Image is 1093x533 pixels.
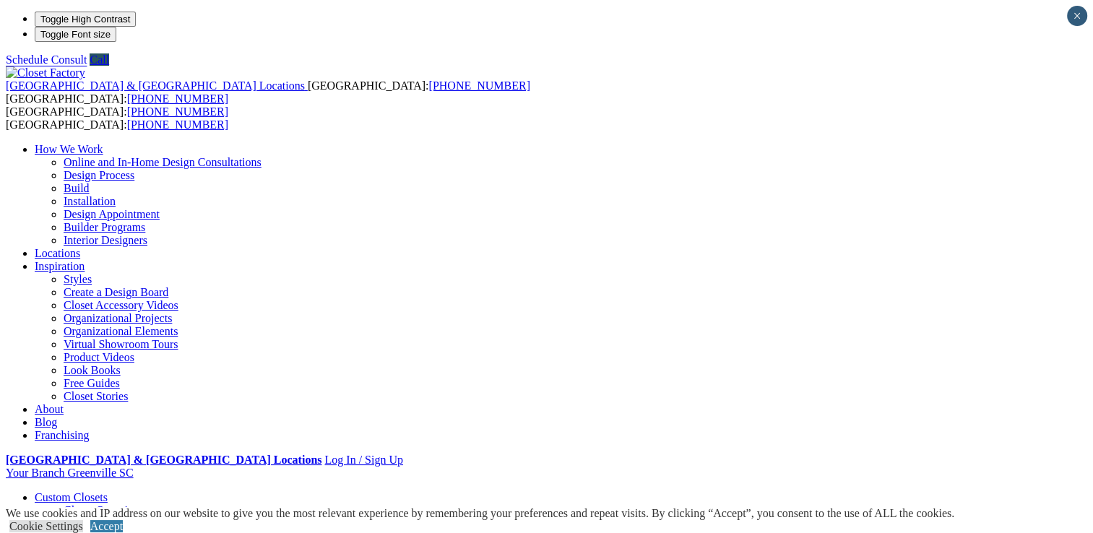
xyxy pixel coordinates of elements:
span: Greenville SC [67,467,133,479]
a: How We Work [35,143,103,155]
a: Product Videos [64,351,134,363]
a: Call [90,53,109,66]
a: Online and In-Home Design Consultations [64,156,262,168]
a: [PHONE_NUMBER] [127,105,228,118]
a: Organizational Elements [64,325,178,337]
a: Locations [35,247,80,259]
a: [PHONE_NUMBER] [127,118,228,131]
a: Franchising [35,429,90,441]
span: Toggle High Contrast [40,14,130,25]
span: [GEOGRAPHIC_DATA]: [GEOGRAPHIC_DATA]: [6,105,228,131]
a: Design Process [64,169,134,181]
button: Toggle Font size [35,27,116,42]
a: Your Branch Greenville SC [6,467,134,479]
a: Look Books [64,364,121,376]
a: Organizational Projects [64,312,172,324]
img: Closet Factory [6,66,85,79]
a: Closet Stories [64,390,128,402]
span: [GEOGRAPHIC_DATA]: [GEOGRAPHIC_DATA]: [6,79,530,105]
a: Schedule Consult [6,53,87,66]
button: Toggle High Contrast [35,12,136,27]
button: Close [1067,6,1087,26]
a: [PHONE_NUMBER] [127,92,228,105]
a: [GEOGRAPHIC_DATA] & [GEOGRAPHIC_DATA] Locations [6,79,308,92]
a: About [35,403,64,415]
a: Interior Designers [64,234,147,246]
span: [GEOGRAPHIC_DATA] & [GEOGRAPHIC_DATA] Locations [6,79,305,92]
a: Inspiration [35,260,85,272]
a: Design Appointment [64,208,160,220]
a: Virtual Showroom Tours [64,338,178,350]
a: Styles [64,273,92,285]
a: Builder Programs [64,221,145,233]
a: Create a Design Board [64,286,168,298]
a: Closet Accessory Videos [64,299,178,311]
a: Log In / Sign Up [324,454,402,466]
span: Toggle Font size [40,29,111,40]
a: Accept [90,520,123,532]
a: Blog [35,416,57,428]
a: Installation [64,195,116,207]
a: [PHONE_NUMBER] [428,79,530,92]
a: Free Guides [64,377,120,389]
a: [GEOGRAPHIC_DATA] & [GEOGRAPHIC_DATA] Locations [6,454,321,466]
a: Custom Closets [35,491,108,503]
span: Your Branch [6,467,64,479]
div: We use cookies and IP address on our website to give you the most relevant experience by remember... [6,507,954,520]
a: Cookie Settings [9,520,83,532]
a: Build [64,182,90,194]
a: Closet Organizers [64,504,147,516]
